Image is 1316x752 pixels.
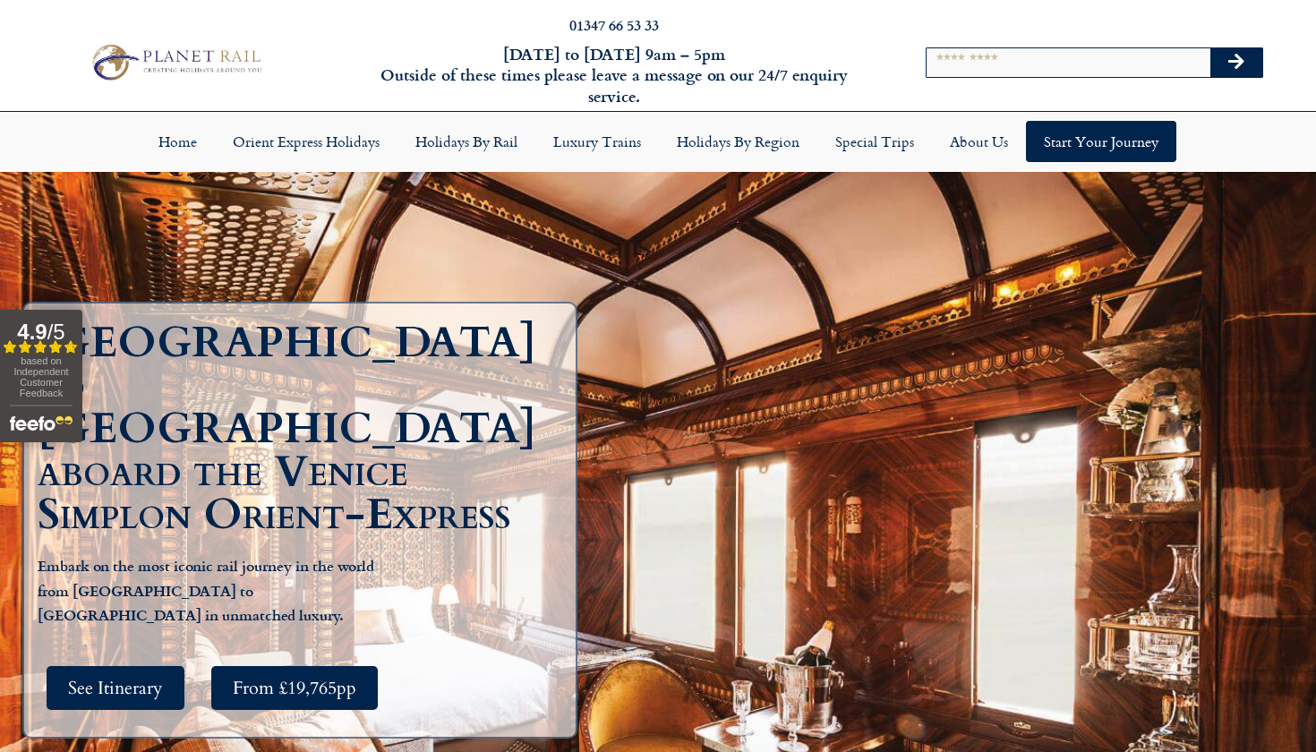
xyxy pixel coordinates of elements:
a: About Us [932,121,1026,162]
nav: Menu [9,121,1307,162]
a: Orient Express Holidays [215,121,397,162]
h1: [GEOGRAPHIC_DATA] to [GEOGRAPHIC_DATA] aboard the Venice Simplon Orient-Express [38,321,571,536]
strong: Embark on the most iconic rail journey in the world from [GEOGRAPHIC_DATA] to [GEOGRAPHIC_DATA] i... [38,555,374,625]
span: See Itinerary [68,677,163,699]
button: Search [1210,48,1262,77]
a: Home [141,121,215,162]
a: Luxury Trains [535,121,659,162]
img: Planet Rail Train Holidays Logo [85,40,265,84]
a: See Itinerary [47,666,184,710]
a: From £19,765pp [211,666,378,710]
span: From £19,765pp [233,677,356,699]
a: Start your Journey [1026,121,1176,162]
h6: [DATE] to [DATE] 9am – 5pm Outside of these times please leave a message on our 24/7 enquiry serv... [355,44,873,107]
a: 01347 66 53 33 [569,14,659,35]
a: Special Trips [817,121,932,162]
a: Holidays by Rail [397,121,535,162]
a: Holidays by Region [659,121,817,162]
